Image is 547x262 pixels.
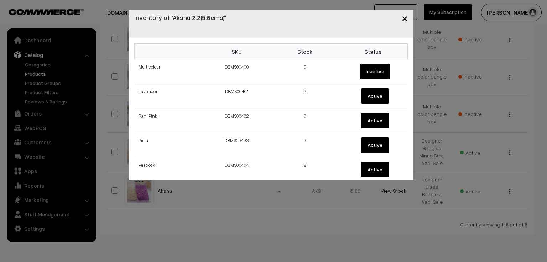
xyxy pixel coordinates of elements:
td: DBMS00401 [203,84,271,108]
button: Close [396,7,413,29]
button: Inactive [360,64,390,79]
th: Status [339,44,407,59]
button: Active [361,88,389,104]
th: Stock [271,44,339,59]
td: 2 [271,157,339,182]
td: Pista [134,133,203,157]
span: × [402,11,408,25]
th: SKU [203,44,271,59]
td: DBMS00404 [203,157,271,182]
button: Active [361,137,389,153]
td: 0 [271,108,339,133]
td: Multicolour [134,59,203,84]
td: DBMS00403 [203,133,271,157]
td: Rani Pink [134,108,203,133]
td: Lavender [134,84,203,108]
td: 2 [271,84,339,108]
td: DBMS00402 [203,108,271,133]
td: Peacock [134,157,203,182]
td: DBMS00400 [203,59,271,84]
td: 0 [271,59,339,84]
button: Active [361,162,389,177]
button: Active [361,113,389,128]
h4: Inventory of "Akshu 2.2(5.6cms)" [134,13,226,22]
td: 2 [271,133,339,157]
